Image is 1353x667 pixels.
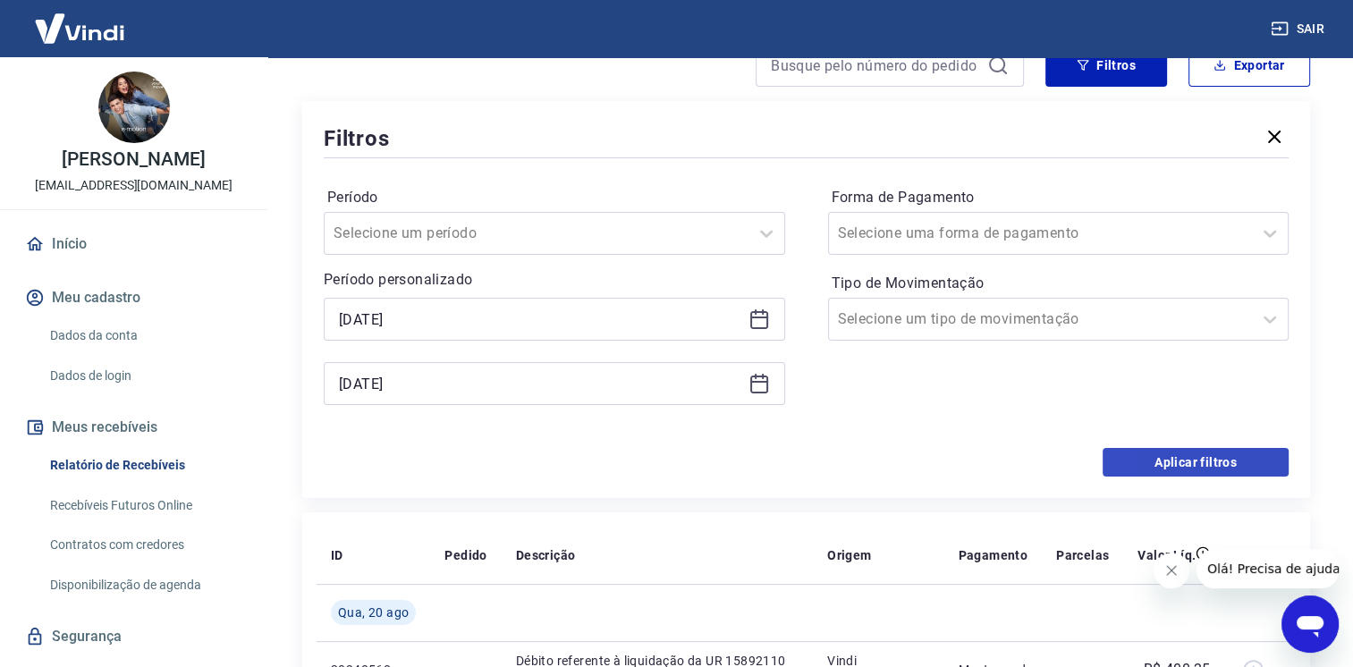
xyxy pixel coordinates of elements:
span: Olá! Precisa de ajuda? [11,13,150,27]
a: Dados da conta [43,317,246,354]
span: Qua, 20 ago [338,604,409,621]
input: Busque pelo número do pedido [771,52,980,79]
a: Relatório de Recebíveis [43,447,246,484]
p: Origem [827,546,871,564]
p: Pagamento [958,546,1027,564]
a: Início [21,224,246,264]
img: Vindi [21,1,138,55]
p: Valor Líq. [1137,546,1196,564]
label: Tipo de Movimentação [832,273,1286,294]
label: Forma de Pagamento [832,187,1286,208]
p: [PERSON_NAME] [62,150,205,169]
button: Sair [1267,13,1332,46]
a: Segurança [21,617,246,656]
button: Meus recebíveis [21,408,246,447]
iframe: Botão para abrir a janela de mensagens [1281,595,1339,653]
iframe: Fechar mensagem [1154,553,1189,588]
p: Tarifas [1239,546,1281,564]
a: Contratos com credores [43,527,246,563]
button: Filtros [1045,44,1167,87]
button: Aplicar filtros [1103,448,1289,477]
p: ID [331,546,343,564]
iframe: Mensagem da empresa [1197,549,1339,588]
p: Parcelas [1056,546,1109,564]
h5: Filtros [324,124,390,153]
p: Descrição [516,546,576,564]
p: Período personalizado [324,269,785,291]
a: Disponibilização de agenda [43,567,246,604]
a: Recebíveis Futuros Online [43,487,246,524]
input: Data final [339,370,741,397]
button: Exportar [1188,44,1310,87]
label: Período [327,187,782,208]
img: c41cd4a7-6706-435c-940d-c4a4ed0e2a80.jpeg [98,72,170,143]
button: Meu cadastro [21,278,246,317]
a: Dados de login [43,358,246,394]
p: Pedido [444,546,486,564]
p: [EMAIL_ADDRESS][DOMAIN_NAME] [35,176,233,195]
input: Data inicial [339,306,741,333]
